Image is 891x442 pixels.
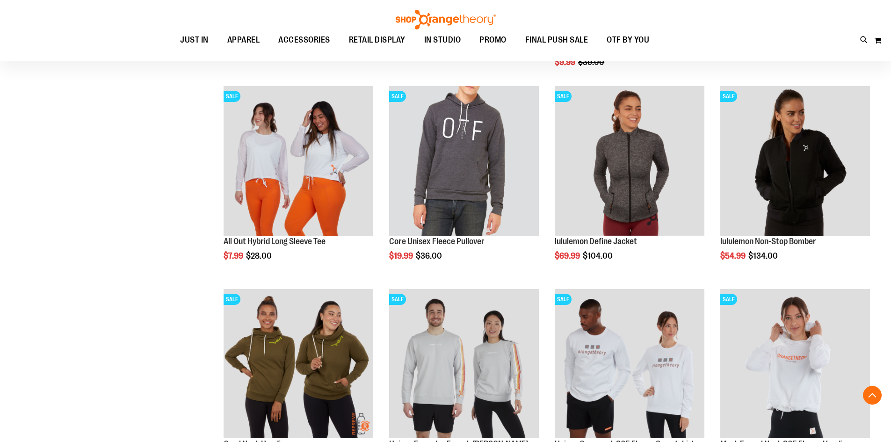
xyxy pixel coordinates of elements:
[578,58,606,67] span: $39.00
[555,86,704,237] a: product image for 1529891SALE
[384,81,543,284] div: product
[424,29,461,51] span: IN STUDIO
[748,251,779,261] span: $134.00
[720,294,737,305] span: SALE
[340,29,415,51] a: RETAIL DISPLAY
[349,29,406,51] span: RETAIL DISPLAY
[389,91,406,102] span: SALE
[218,29,269,51] a: APPAREL
[415,29,471,51] a: IN STUDIO
[716,81,875,284] div: product
[224,251,245,261] span: $7.99
[224,237,326,246] a: All Out Hybrid Long Sleeve Tee
[224,86,373,237] a: Product image for All Out Hybrid Long Sleeve TeeSALE
[224,294,240,305] span: SALE
[720,86,870,236] img: Product image for lululemon Non-Stop Bomber
[389,237,485,246] a: Core Unisex Fleece Pullover
[470,29,516,51] a: PROMO
[389,251,414,261] span: $19.99
[389,289,539,440] a: Product image for Unisex Everyday French Terry Crew SweatshirtSALE
[555,237,637,246] a: lululemon Define Jacket
[720,289,870,440] a: Product image for Mock Funnel Neck 365 Fleece HoodieSALE
[246,251,273,261] span: $28.00
[224,86,373,236] img: Product image for All Out Hybrid Long Sleeve Tee
[224,289,373,440] a: Product image for Cowl Neck HoodieSALE
[863,386,882,405] button: Back To Top
[555,294,572,305] span: SALE
[583,251,614,261] span: $104.00
[416,251,443,261] span: $36.00
[389,86,539,236] img: Product image for Core Unisex Fleece Pullover
[555,251,581,261] span: $69.99
[550,81,709,284] div: product
[516,29,598,51] a: FINAL PUSH SALE
[720,289,870,439] img: Product image for Mock Funnel Neck 365 Fleece Hoodie
[224,91,240,102] span: SALE
[479,29,507,51] span: PROMO
[171,29,218,51] a: JUST IN
[555,289,704,439] img: Product image for Unisex Crewneck 365 Fleece Sweatshirt
[555,91,572,102] span: SALE
[227,29,260,51] span: APPAREL
[720,86,870,237] a: Product image for lululemon Non-Stop BomberSALE
[525,29,588,51] span: FINAL PUSH SALE
[389,86,539,237] a: Product image for Core Unisex Fleece PulloverSALE
[597,29,659,51] a: OTF BY YOU
[555,58,577,67] span: $9.99
[720,237,816,246] a: lululemon Non-Stop Bomber
[555,289,704,440] a: Product image for Unisex Crewneck 365 Fleece SweatshirtSALE
[224,289,373,439] img: Product image for Cowl Neck Hoodie
[219,81,378,284] div: product
[389,289,539,439] img: Product image for Unisex Everyday French Terry Crew Sweatshirt
[389,294,406,305] span: SALE
[555,86,704,236] img: product image for 1529891
[394,10,497,29] img: Shop Orangetheory
[269,29,340,51] a: ACCESSORIES
[720,251,747,261] span: $54.99
[278,29,330,51] span: ACCESSORIES
[180,29,209,51] span: JUST IN
[720,91,737,102] span: SALE
[607,29,649,51] span: OTF BY YOU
